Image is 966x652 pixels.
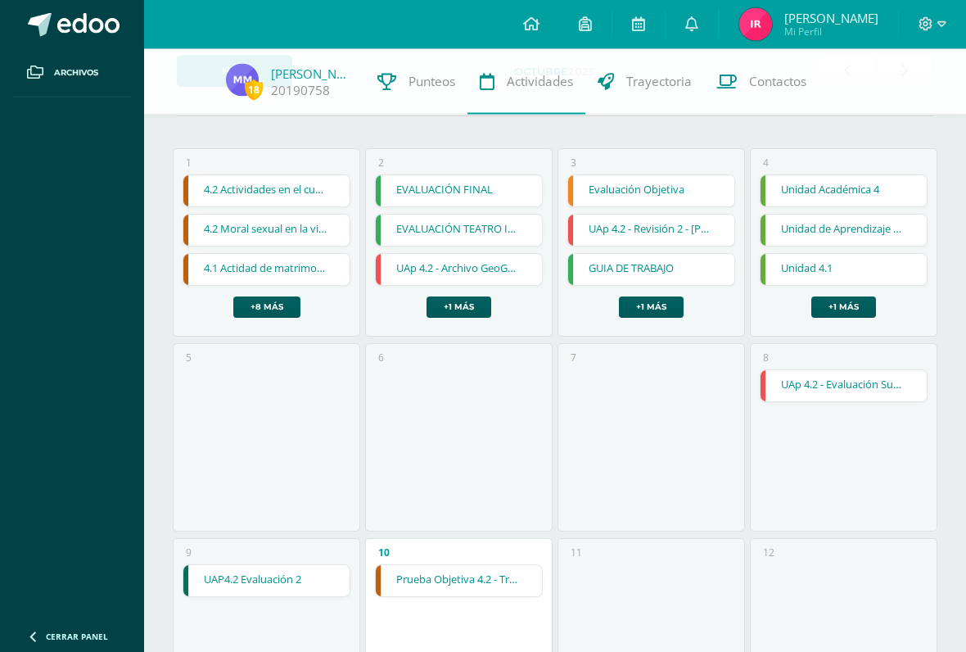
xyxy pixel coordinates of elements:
a: UAp 4.2 - Evaluación Sumativa Final [761,371,926,402]
span: Punteos [409,73,455,90]
a: UAp 4.2 - Archivo GeoGebra - Funciones [376,255,541,286]
div: 9 [186,546,192,560]
div: GUIA DE TRABAJO | Tarea [567,254,734,287]
a: Unidad de Aprendizaje 4.2 [761,215,926,247]
a: +1 más [427,297,491,319]
a: +8 más [233,297,300,319]
span: [PERSON_NAME] [784,10,878,26]
a: Archivos [13,49,131,97]
a: +1 más [811,297,876,319]
a: Trayectoria [585,49,704,115]
span: Trayectoria [626,73,692,90]
div: EVALUACIÓN TEATRO INFANTIL | Tarea [375,215,542,247]
div: UAP4.2 Evaluación 2 | Tarea [183,565,350,598]
a: UAp 4.2 - Revisión 2 - [PERSON_NAME] Academy [568,215,734,247]
a: Evaluación Objetiva [568,176,734,207]
span: Contactos [749,73,806,90]
div: 1 [186,156,192,170]
div: 4.2 Actividades en el cuaderno | Tarea [183,175,350,208]
div: Evaluación Objetiva | Examen [567,175,734,208]
img: b2c2324d461816bf8380d3aecd38491b.png [739,8,772,41]
a: [PERSON_NAME] [271,66,353,82]
div: 4.1 Actidad de matrimonio y familia | Tarea [183,254,350,287]
a: Actividades [467,49,585,115]
div: 4 [763,156,769,170]
div: 11 [571,546,582,560]
div: 3 [571,156,576,170]
span: Cerrar panel [46,631,108,642]
div: UAp 4.2 - Archivo GeoGebra - Funciones | Tarea [375,254,542,287]
div: 8 [763,351,769,365]
a: Prueba Objetiva 4.2 - Trastornos Psicosociales [376,566,541,597]
div: 7 [571,351,576,365]
a: EVALUACIÓN TEATRO INFANTIL [376,215,541,247]
img: 87c082f21c0b47485da35fe082858288.png [226,64,259,97]
a: +1 más [619,297,684,319]
a: 4.2 Actividades en el cuaderno [183,176,349,207]
div: 4.2 Moral sexual en la vida religiosas y sacerdotal | Tarea [183,215,350,247]
div: EVALUACIÓN FINAL | Tarea [375,175,542,208]
a: 20190758 [271,82,330,99]
span: Actividades [507,73,573,90]
a: 4.2 Moral sexual en la vida religiosas y [DEMOGRAPHIC_DATA] [183,215,349,247]
div: 2 [378,156,384,170]
div: UAp 4.2 - Evaluación Sumativa Final | Tarea [760,370,927,403]
span: 18 [245,79,263,100]
a: Unidad 4.1 [761,255,926,286]
div: 12 [763,546,774,560]
div: UAp 4.2 - Revisión 2 - Khan Academy | Tarea [567,215,734,247]
a: UAP4.2 Evaluación 2 [183,566,349,597]
div: 10 [378,546,390,560]
div: Unidad 4.1 | Examen [760,254,927,287]
a: Unidad Académica 4 [761,176,926,207]
a: GUIA DE TRABAJO [568,255,734,286]
div: Prueba Objetiva 4.2 - Trastornos Psicosociales | Examen [375,565,542,598]
a: 4.1 Actidad de matrimonio y familia [183,255,349,286]
div: Unidad de Aprendizaje 4.2 | Examen [760,215,927,247]
div: 5 [186,351,192,365]
a: Punteos [365,49,467,115]
div: Unidad Académica 4 | Examen [760,175,927,208]
a: Contactos [704,49,819,115]
div: 6 [378,351,384,365]
span: Mi Perfil [784,25,878,38]
a: EVALUACIÓN FINAL [376,176,541,207]
span: Archivos [54,66,98,79]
